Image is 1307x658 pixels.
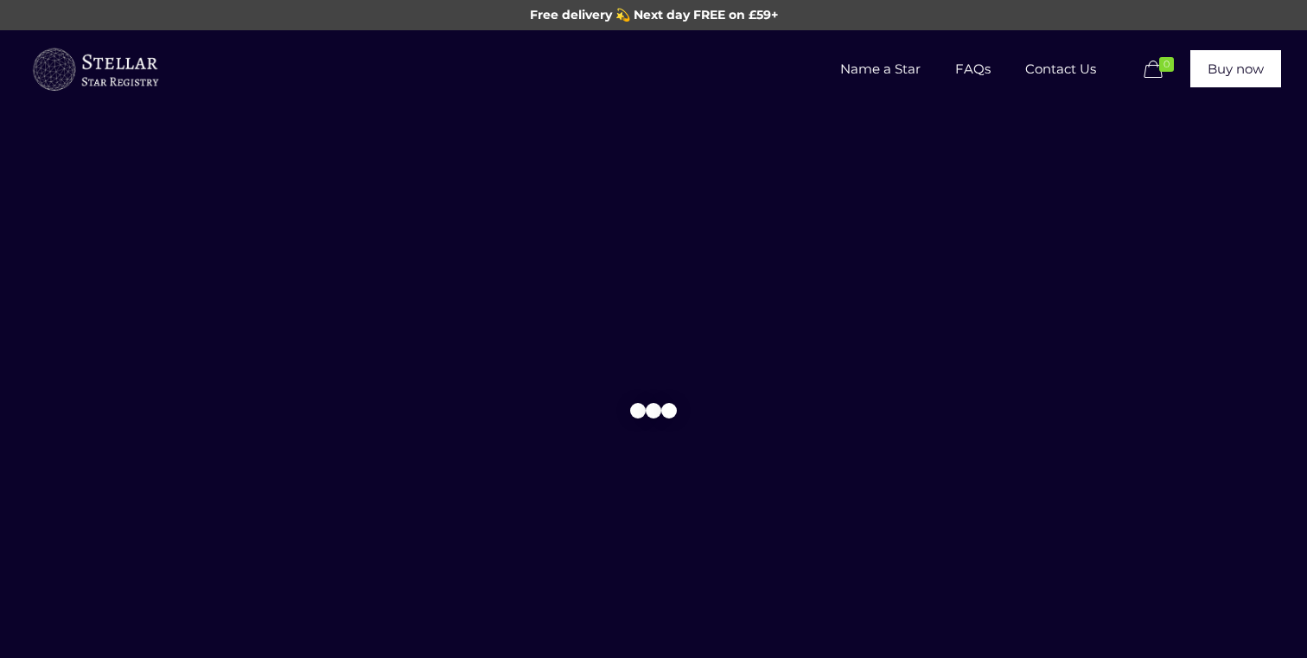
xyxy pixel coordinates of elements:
[938,30,1008,108] a: FAQs
[1008,30,1113,108] a: Contact Us
[1159,57,1174,72] span: 0
[1008,43,1113,95] span: Contact Us
[823,30,938,108] a: Name a Star
[530,7,778,22] span: Free delivery 💫 Next day FREE on £59+
[30,44,160,96] img: buyastar-logo-transparent
[823,43,938,95] span: Name a Star
[1190,50,1281,87] a: Buy now
[1140,60,1182,80] a: 0
[938,43,1008,95] span: FAQs
[30,30,160,108] a: Buy a Star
